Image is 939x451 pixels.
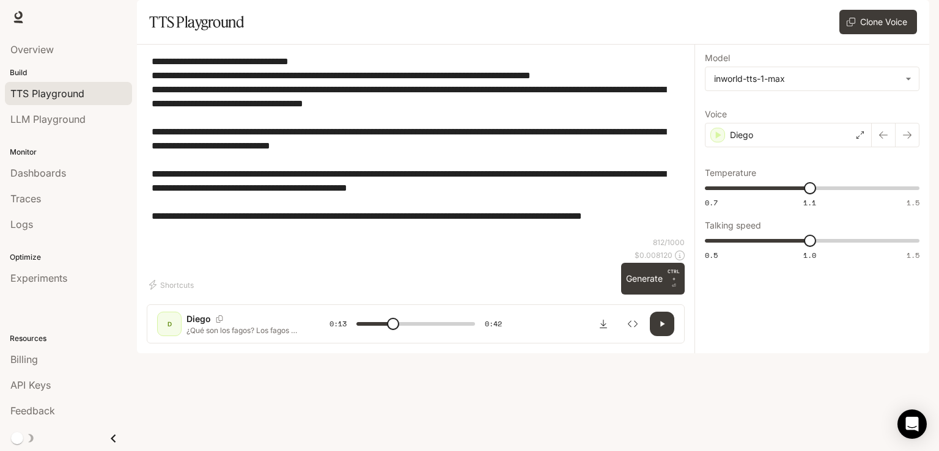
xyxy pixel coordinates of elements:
[907,197,919,208] span: 1.5
[897,409,927,439] div: Open Intercom Messenger
[485,318,502,330] span: 0:42
[147,275,199,295] button: Shortcuts
[668,268,680,290] p: ⏎
[705,110,727,119] p: Voice
[705,169,756,177] p: Temperature
[803,250,816,260] span: 1.0
[705,197,718,208] span: 0.7
[211,315,228,323] button: Copy Voice ID
[839,10,917,34] button: Clone Voice
[186,313,211,325] p: Diego
[705,67,919,90] div: inworld-tts-1-max
[705,221,761,230] p: Talking speed
[620,312,645,336] button: Inspect
[621,263,685,295] button: GenerateCTRL +⏎
[591,312,616,336] button: Download audio
[907,250,919,260] span: 1.5
[668,268,680,282] p: CTRL +
[705,54,730,62] p: Model
[149,10,244,34] h1: TTS Playground
[186,325,300,335] p: ¿Qué son los fagos? Los fagos o bacteriófagos son virus que infectan y destruyen bacterias. Están...
[705,250,718,260] span: 0.5
[160,314,179,334] div: D
[730,129,753,141] p: Diego
[803,197,816,208] span: 1.1
[714,73,899,85] div: inworld-tts-1-max
[330,318,347,330] span: 0:13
